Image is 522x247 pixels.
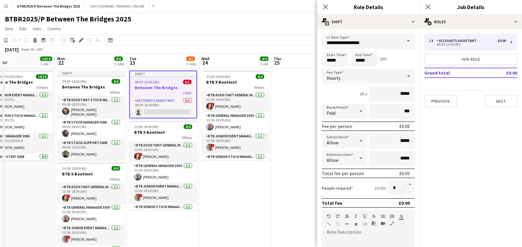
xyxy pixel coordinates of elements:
[129,162,197,183] app-card-role: BTB General Manager 50391/112:00-18:00 (6h)[PERSON_NAME]
[129,71,197,118] app-job-card: Draft08:00-16:00 (8h)0/1Between The Bridges1 RoleAccounts Assistant0/108:00-16:00 (8h)
[201,153,269,174] app-card-role: BTB Senior Stock Manager 50061/112:00-18:00 (6h)
[436,39,479,43] div: Accounts Assistant
[201,79,269,85] h3: BTB X Boutinot
[201,71,269,160] app-job-card: 12:00-18:00 (6h)4/4BTB X Boutinot4 RolesBTB Assistant General Manager 50061/112:00-18:00 (6h)![PE...
[37,47,43,52] div: BST
[424,68,489,78] td: Grand total
[62,79,87,84] span: 09:00-18:00 (9h)
[399,214,403,219] button: Text Color
[184,124,192,129] span: 4/4
[327,140,338,146] span: Allow
[85,0,150,12] button: 2007/100 MAPAL TRAINING- ONLINE
[2,25,16,33] a: View
[327,75,340,81] span: Hourly
[5,26,13,31] span: View
[201,112,269,133] app-card-role: BTB General Manager 50391/112:00-18:00 (6h)[PERSON_NAME]
[40,56,52,61] span: 14/14
[360,91,367,97] div: 8h x
[57,204,125,225] app-card-role: BTB General Manager 50391/112:00-18:00 (6h)[PERSON_NAME]
[363,222,367,226] button: HTML Code
[12,0,85,12] button: BTBR2025/P Between The Bridges 2025
[327,157,338,163] span: Allow
[322,170,364,176] div: Total fee per person
[485,95,517,107] button: Next
[405,181,415,188] button: Increase
[372,214,376,219] button: Strikethrough
[274,56,281,61] span: Thu
[327,110,335,116] span: Paid
[381,214,385,219] button: Unordered List
[129,56,136,61] span: Tue
[327,214,331,219] button: Undo
[345,214,349,219] button: Bold
[354,222,358,226] button: Clear Formatting
[256,74,264,79] span: 4/4
[129,204,197,224] app-card-role: BTB Senior Stock Manager 50061/112:00-18:00 (6h)
[17,25,29,33] a: Edit
[183,91,191,95] span: 1 Role
[45,25,63,33] a: Comms
[67,236,70,239] span: !
[419,14,522,29] div: Roles
[345,222,349,226] button: Horizontal Line
[112,166,120,171] span: 4/4
[130,85,196,90] h3: Between The Bridges
[187,62,196,66] div: 2 Jobs
[130,97,196,118] app-card-role: Accounts Assistant0/108:00-16:00 (8h)
[57,225,125,245] app-card-role: BTB Junior Event Manager 50391/112:00-18:00 (6h)![PERSON_NAME]
[317,14,419,29] div: Shift
[260,56,268,61] span: 4/4
[429,43,506,46] div: 08:00-16:00 (8h)
[260,62,268,66] div: 1 Job
[134,124,159,129] span: 12:00-18:00 (6h)
[399,123,410,129] div: £0.00
[201,92,269,112] app-card-role: BTB Assistant General Manager 50061/112:00-18:00 (6h)![PERSON_NAME]
[110,90,120,95] span: 4 Roles
[390,214,394,219] button: Ordered List
[40,62,52,66] div: 1 Job
[115,62,124,66] div: 2 Jobs
[381,221,385,226] button: Insert video
[139,153,142,156] span: !
[201,56,209,61] span: Wed
[206,74,231,79] span: 12:00-18:00 (6h)
[201,133,269,153] app-card-role: BTB Junior Event Manager 50391/112:00-18:00 (6h)![PERSON_NAME]
[57,71,125,160] app-job-card: Draft09:00-18:00 (9h)4/4Between The Bridges4 RolesBTB Assistant Stock Manager 50061/109:00-18:00 ...
[354,214,358,219] button: Italic
[57,184,125,204] app-card-role: BTB Assistant General Manager 50061/112:00-18:00 (6h)![PERSON_NAME]
[57,71,125,75] div: Draft
[57,171,125,177] h3: BTB X Boutinot
[19,26,26,31] span: Edit
[201,59,209,66] span: 24
[322,200,342,206] div: Total fee
[32,26,41,31] span: Jobs
[322,123,352,129] div: Fee per person
[135,80,159,84] span: 08:00-16:00 (8h)
[254,85,264,90] span: 4 Roles
[30,25,44,33] a: Jobs
[5,47,19,53] div: [DATE]
[186,56,195,61] span: 4/5
[424,53,517,65] button: Add role
[424,95,457,107] button: Previous
[129,121,197,210] div: 12:00-18:00 (6h)4/4BTB X Boutinot4 RolesBTB Assistant General Manager 50061/112:00-18:00 (6h)![PE...
[183,80,191,84] span: 0/1
[47,26,61,31] span: Comms
[498,39,506,43] div: £0.00
[322,185,353,191] label: People required
[399,200,410,206] div: £0.00
[419,3,522,11] h3: Job Details
[62,166,87,171] span: 12:00-18:00 (6h)
[317,3,419,11] h3: Role Details
[372,221,376,226] button: Paste as plain text
[363,214,367,219] button: Underline
[211,103,214,106] span: !
[57,56,65,61] span: Mon
[57,84,125,90] h3: Between The Bridges
[489,68,517,78] td: £0.00
[20,47,35,52] span: Week 38
[5,14,131,24] h1: BTBR2025/P Between The Bridges 2025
